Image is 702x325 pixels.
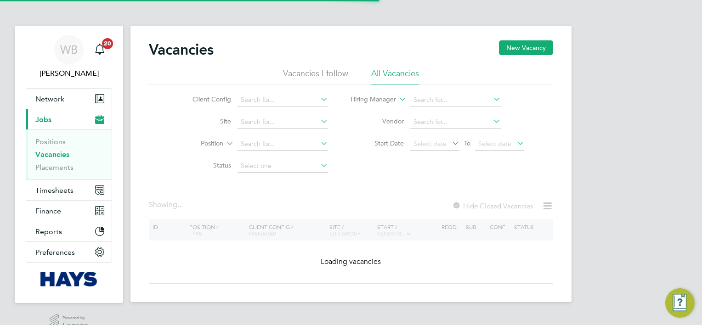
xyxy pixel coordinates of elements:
[26,180,112,200] button: Timesheets
[238,116,328,129] input: Search for...
[283,68,348,84] li: Vacancies I follow
[26,68,112,79] span: William Brown
[26,242,112,262] button: Preferences
[26,35,112,79] a: WB[PERSON_NAME]
[371,68,419,84] li: All Vacancies
[26,109,112,129] button: Jobs
[35,137,66,146] a: Positions
[499,40,553,55] button: New Vacancy
[26,129,112,179] div: Jobs
[60,44,78,56] span: WB
[170,139,223,148] label: Position
[238,94,328,106] input: Search for...
[26,89,112,109] button: Network
[238,138,328,151] input: Search for...
[26,221,112,241] button: Reports
[149,40,214,59] h2: Vacancies
[178,161,231,169] label: Status
[35,227,62,236] span: Reports
[35,186,74,195] span: Timesheets
[35,95,64,103] span: Network
[35,207,61,215] span: Finance
[351,139,404,147] label: Start Date
[102,38,113,49] span: 20
[478,140,511,148] span: Select date
[149,200,185,210] div: Showing
[178,95,231,103] label: Client Config
[177,200,183,209] span: ...
[35,248,75,257] span: Preferences
[91,35,109,64] a: 20
[40,272,98,286] img: hays-logo-retina.png
[62,314,88,322] span: Powered by
[665,288,695,318] button: Engage Resource Center
[35,150,69,159] a: Vacancies
[15,26,123,303] nav: Main navigation
[35,163,74,172] a: Placements
[410,94,501,106] input: Search for...
[178,117,231,125] label: Site
[238,160,328,173] input: Select one
[343,95,396,104] label: Hiring Manager
[410,116,501,129] input: Search for...
[452,202,533,210] label: Hide Closed Vacancies
[35,115,51,124] span: Jobs
[413,140,447,148] span: Select date
[351,117,404,125] label: Vendor
[26,272,112,286] a: Go to home page
[26,201,112,221] button: Finance
[461,137,473,149] span: To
